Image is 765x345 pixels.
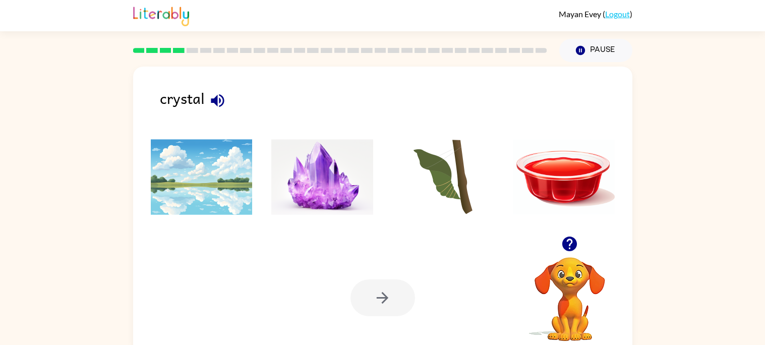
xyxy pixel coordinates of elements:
[271,139,373,215] img: Answer choice 2
[151,139,253,215] img: Answer choice 1
[519,242,620,342] video: Your browser must support playing .mp4 files to use Literably. Please try using another browser.
[605,9,630,19] a: Logout
[559,9,603,19] span: Mayan Evey
[513,139,615,215] img: Answer choice 4
[559,39,632,62] button: Pause
[160,87,632,119] div: crystal
[133,4,189,26] img: Literably
[559,9,632,19] div: ( )
[392,139,494,215] img: Answer choice 3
